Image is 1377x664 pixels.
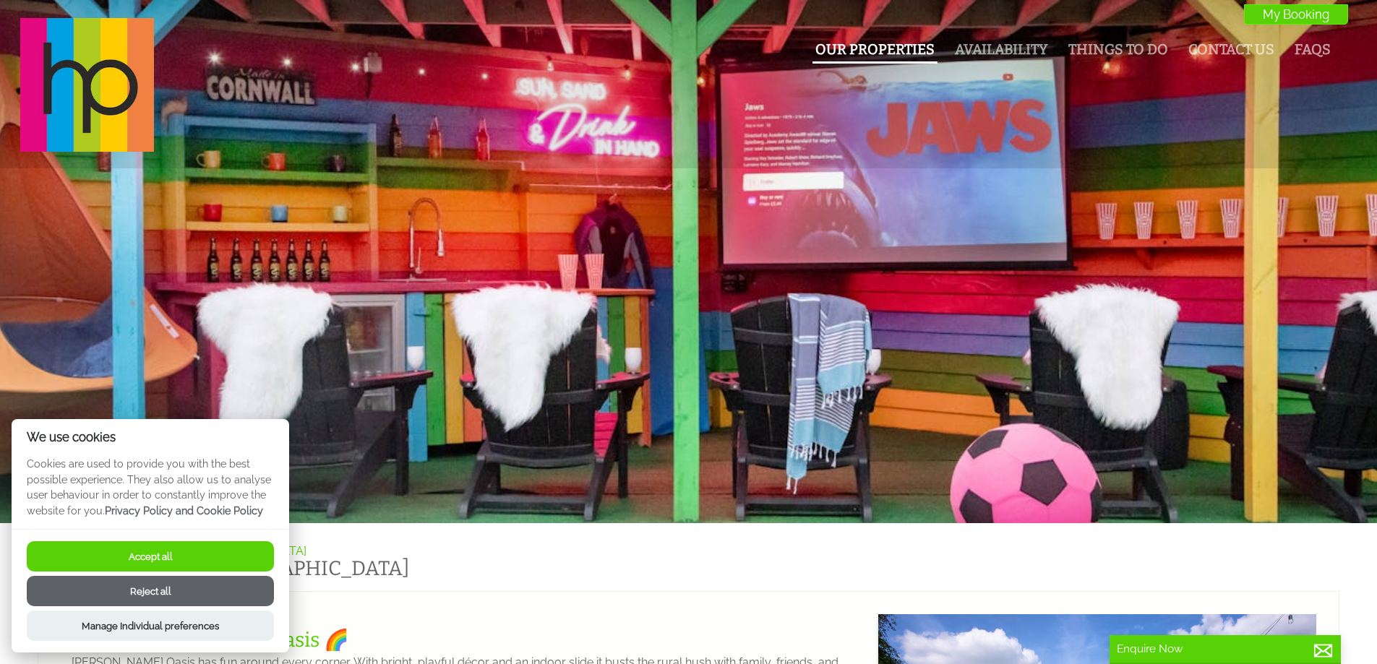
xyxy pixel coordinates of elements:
[27,576,274,606] button: Reject all
[1068,41,1168,58] a: Things To Do
[955,41,1048,58] a: Availability
[815,41,935,58] a: Our Properties
[12,456,289,529] p: Cookies are used to provide you with the best possible experience. They also allow us to analyse ...
[27,611,274,641] button: Manage Individual preferences
[1244,4,1348,25] a: My Booking
[1188,41,1274,58] a: Contact Us
[20,18,154,152] img: Halula Properties
[1295,41,1331,58] a: FAQs
[27,541,274,572] button: Accept all
[12,431,289,444] h2: We use cookies
[38,556,884,580] h1: Our Properties in [GEOGRAPHIC_DATA]
[105,504,263,517] a: Privacy Policy and Cookie Policy
[1117,642,1334,655] p: Enquire Now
